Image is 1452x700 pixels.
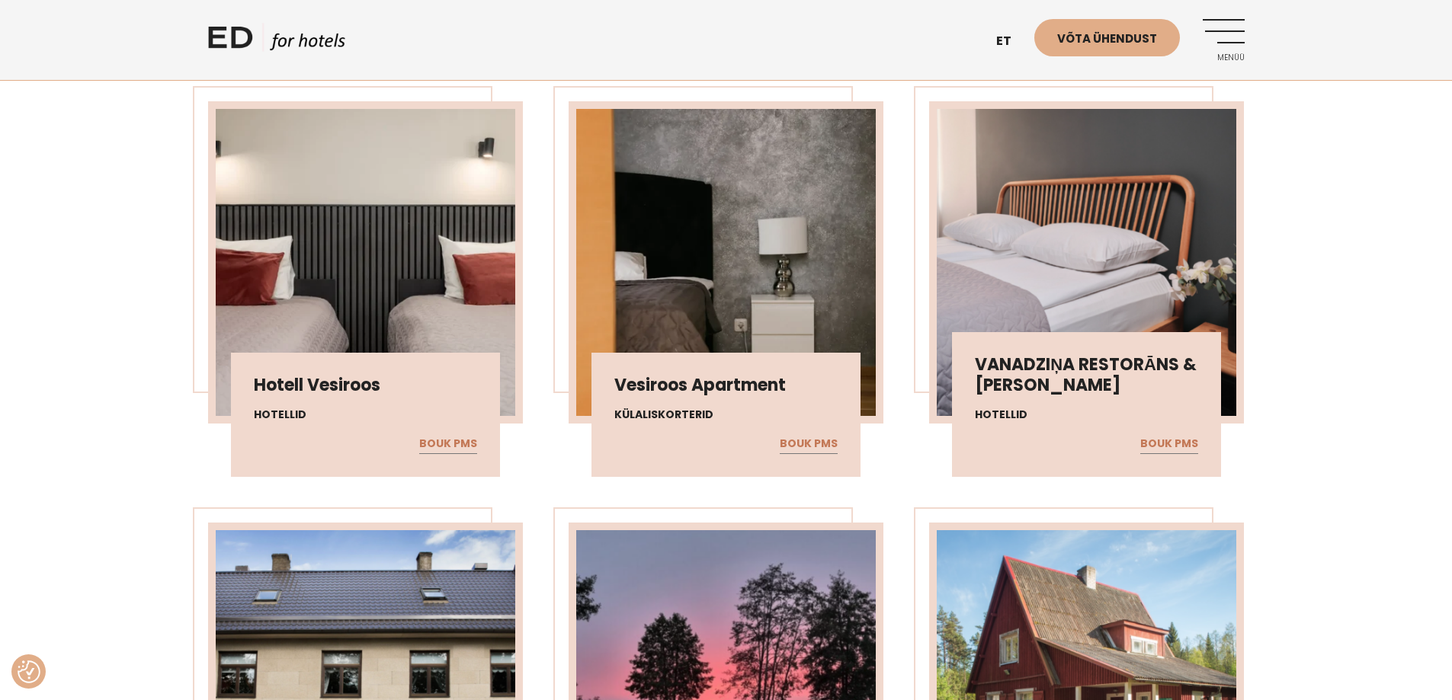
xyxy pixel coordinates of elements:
[18,660,40,683] button: Nõusolekueelistused
[1203,53,1245,62] span: Menüü
[1034,19,1180,56] a: Võta ühendust
[1140,434,1198,454] a: BOUK PMS
[576,109,876,416] img: Kulaliskorter-Muru1-4-450x450.webp
[614,376,838,395] h3: Vesiroos Apartment
[419,434,477,454] a: BOUK PMS
[1203,19,1245,61] a: Menüü
[937,109,1236,416] img: Screenshot-2025-05-06-at-12.43.09-450x450.png
[780,434,838,454] a: BOUK PMS
[614,407,838,423] h4: Külaliskorterid
[975,355,1198,395] h3: VANADZIŅA RESTORĀNS & [PERSON_NAME]
[254,376,477,395] h3: Hotell Vesiroos
[208,23,345,61] a: ED HOTELS
[989,23,1034,60] a: et
[18,660,40,683] img: Revisit consent button
[216,109,515,416] img: Kahe-inimese-tuba2-450x450.webp
[975,407,1198,423] h4: Hotellid
[254,407,477,423] h4: Hotellid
